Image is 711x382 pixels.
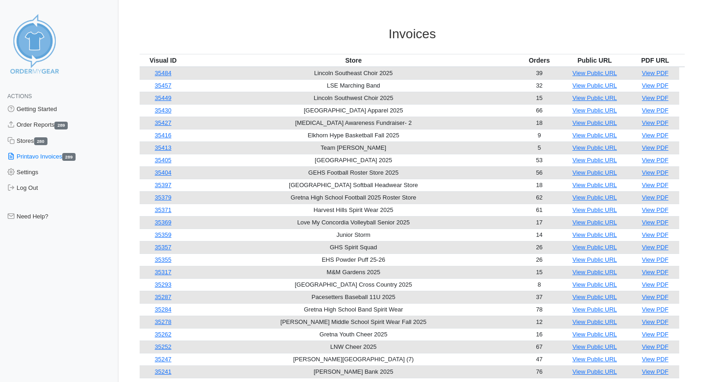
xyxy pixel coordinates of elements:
a: 35359 [155,231,171,238]
a: View Public URL [572,107,617,114]
td: [PERSON_NAME][GEOGRAPHIC_DATA] (7) [187,353,521,365]
a: View Public URL [572,182,617,188]
a: View PDF [642,169,669,176]
a: View PDF [642,269,669,276]
a: View Public URL [572,206,617,213]
a: View PDF [642,231,669,238]
a: 35405 [155,157,171,164]
a: View PDF [642,368,669,375]
a: View PDF [642,294,669,300]
a: View PDF [642,82,669,89]
a: View Public URL [572,144,617,151]
td: 12 [521,316,558,328]
a: View Public URL [572,306,617,313]
a: View Public URL [572,331,617,338]
a: View PDF [642,157,669,164]
a: 35355 [155,256,171,263]
a: 35278 [155,318,171,325]
td: Gretna High School Football 2025 Roster Store [187,191,521,204]
a: View PDF [642,281,669,288]
a: 35427 [155,119,171,126]
td: 67 [521,341,558,353]
td: [GEOGRAPHIC_DATA] 2025 [187,154,521,166]
td: 53 [521,154,558,166]
a: View PDF [642,182,669,188]
a: View PDF [642,119,669,126]
h3: Invoices [140,26,685,42]
a: 35247 [155,356,171,363]
td: 61 [521,204,558,216]
td: 32 [521,79,558,92]
a: 35397 [155,182,171,188]
td: Gretna High School Band Spirit Wear [187,303,521,316]
td: [GEOGRAPHIC_DATA] Cross Country 2025 [187,278,521,291]
a: 35284 [155,306,171,313]
td: Love My Concordia Volleyball Senior 2025 [187,216,521,229]
a: 35379 [155,194,171,201]
th: Visual ID [140,54,186,67]
a: View Public URL [572,256,617,263]
a: View PDF [642,356,669,363]
a: View Public URL [572,94,617,101]
td: Team [PERSON_NAME] [187,141,521,154]
a: View PDF [642,144,669,151]
a: View Public URL [572,244,617,251]
a: 35317 [155,269,171,276]
a: 35413 [155,144,171,151]
a: View PDF [642,206,669,213]
a: View Public URL [572,82,617,89]
td: [PERSON_NAME] Middle School Spirit Wear Fall 2025 [187,316,521,328]
a: View PDF [642,194,669,201]
a: View PDF [642,107,669,114]
a: View Public URL [572,169,617,176]
td: [GEOGRAPHIC_DATA] Apparel 2025 [187,104,521,117]
td: EHS Powder Puff 25-26 [187,253,521,266]
td: 39 [521,67,558,80]
td: GEHS Football Roster Store 2025 [187,166,521,179]
td: 66 [521,104,558,117]
td: 26 [521,241,558,253]
a: View Public URL [572,157,617,164]
a: View PDF [642,219,669,226]
td: GHS Spirit Squad [187,241,521,253]
td: Lincoln Southeast Choir 2025 [187,67,521,80]
a: 35369 [155,219,171,226]
a: View PDF [642,256,669,263]
span: Actions [7,93,32,100]
a: View PDF [642,343,669,350]
span: 289 [62,153,76,161]
span: 280 [34,137,47,145]
td: 76 [521,365,558,378]
td: 15 [521,92,558,104]
td: Harvest Hills Spirit Wear 2025 [187,204,521,216]
td: 78 [521,303,558,316]
a: 35357 [155,244,171,251]
a: View Public URL [572,219,617,226]
a: View Public URL [572,281,617,288]
a: View PDF [642,94,669,101]
a: View PDF [642,244,669,251]
a: 35293 [155,281,171,288]
a: View Public URL [572,368,617,375]
a: View PDF [642,331,669,338]
a: 35484 [155,70,171,76]
span: 289 [54,122,68,129]
a: 35416 [155,132,171,139]
a: View Public URL [572,269,617,276]
a: View Public URL [572,356,617,363]
a: View PDF [642,70,669,76]
td: LSE Marching Band [187,79,521,92]
a: View Public URL [572,294,617,300]
a: 35252 [155,343,171,350]
a: View PDF [642,318,669,325]
a: 35262 [155,331,171,338]
a: 35457 [155,82,171,89]
a: 35430 [155,107,171,114]
a: View Public URL [572,70,617,76]
td: [MEDICAL_DATA] Awareness Fundraiser- 2 [187,117,521,129]
td: 9 [521,129,558,141]
td: 47 [521,353,558,365]
td: LNW Cheer 2025 [187,341,521,353]
td: 18 [521,179,558,191]
a: View Public URL [572,231,617,238]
